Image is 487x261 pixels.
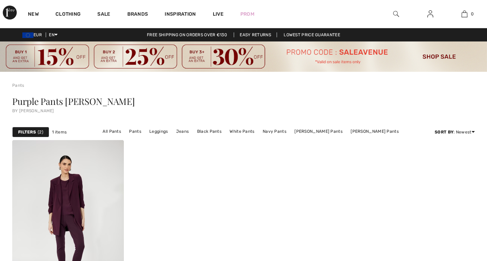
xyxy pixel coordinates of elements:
[471,11,474,17] span: 0
[141,32,233,37] a: Free shipping on orders over €130
[22,32,45,37] span: EUR
[12,95,135,107] span: Purple Pants [PERSON_NAME]
[278,32,346,37] a: Lowest Price Guarantee
[126,127,145,136] a: Pants
[448,10,481,18] a: 0
[22,32,33,38] img: Euro
[12,83,24,88] a: Pants
[427,10,433,18] img: My Info
[52,129,67,135] span: 1 items
[12,109,475,113] div: by [PERSON_NAME]
[18,129,36,135] strong: Filters
[422,10,439,18] a: Sign In
[97,11,110,18] a: Sale
[194,127,225,136] a: Black Pants
[173,127,193,136] a: Jeans
[28,11,39,18] a: New
[146,127,171,136] a: Leggings
[291,127,346,136] a: [PERSON_NAME] Pants
[435,129,475,135] div: : Newest
[99,127,125,136] a: All Pants
[165,11,196,18] span: Inspiration
[38,129,43,135] span: 2
[259,127,290,136] a: Navy Pants
[462,10,467,18] img: My Bag
[3,6,17,20] img: 1ère Avenue
[213,10,224,18] a: Live
[226,127,258,136] a: White Pants
[435,130,454,135] strong: Sort By
[234,32,277,37] a: Easy Returns
[347,127,402,136] a: [PERSON_NAME] Pants
[127,11,148,18] a: Brands
[49,32,58,37] span: EN
[393,10,399,18] img: search the website
[240,10,254,18] a: Prom
[55,11,81,18] a: Clothing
